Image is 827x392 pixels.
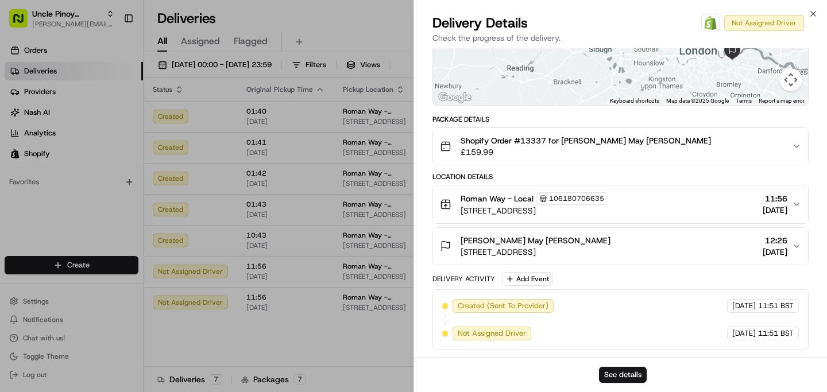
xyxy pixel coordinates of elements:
span: [DATE] [763,246,787,258]
span: [DATE] [763,204,787,216]
span: Knowledge Base [23,257,88,268]
span: [DATE] [732,301,756,311]
img: 1736555255976-a54dd68f-1ca7-489b-9aae-adbdc363a1c4 [23,209,32,219]
div: Location Details [432,172,809,181]
div: Delivery Activity [432,274,495,284]
button: Map camera controls [779,68,802,91]
img: 1736555255976-a54dd68f-1ca7-489b-9aae-adbdc363a1c4 [11,110,32,130]
img: 1736555255976-a54dd68f-1ca7-489b-9aae-adbdc363a1c4 [23,178,32,188]
span: 11:51 BST [758,328,794,339]
img: Joana Marie Avellanoza [11,198,30,216]
span: [PERSON_NAME] [PERSON_NAME] [36,209,152,218]
div: We're available if you need us! [52,121,158,130]
span: [DATE] [161,209,184,218]
p: Check the progress of the delivery. [432,32,809,44]
a: Report a map error [759,98,805,104]
div: Start new chat [52,110,188,121]
button: See all [178,147,209,161]
span: Created (Sent To Provider) [458,301,548,311]
button: Roman Way - Local106180706635[STREET_ADDRESS]11:56[DATE] [433,185,808,223]
span: [STREET_ADDRESS] [461,246,610,258]
img: Nash [11,11,34,34]
span: Roman Way - Local [461,193,534,204]
div: Past conversations [11,149,77,158]
div: 📗 [11,258,21,267]
img: Regen Pajulas [11,167,30,185]
button: Add Event [502,272,553,286]
span: 12:26 [763,235,787,246]
span: [DATE] [732,328,756,339]
button: Start new chat [195,113,209,127]
input: Clear [30,74,190,86]
a: 📗Knowledge Base [7,252,92,273]
span: Pylon [114,285,139,293]
button: See details [599,367,647,383]
span: Not Assigned Driver [458,328,526,339]
div: 💻 [97,258,106,267]
span: Regen Pajulas [36,178,84,187]
span: • [86,178,90,187]
span: Shopify Order #13337 for [PERSON_NAME] May [PERSON_NAME] [461,135,711,146]
a: 💻API Documentation [92,252,189,273]
button: Shopify Order #13337 for [PERSON_NAME] May [PERSON_NAME]£159.99 [433,128,808,165]
button: [PERSON_NAME] May [PERSON_NAME][STREET_ADDRESS]12:26[DATE] [433,228,808,265]
button: Keyboard shortcuts [610,97,659,105]
span: [DATE] [92,178,116,187]
a: Open this area in Google Maps (opens a new window) [436,90,474,105]
span: Map data ©2025 Google [666,98,729,104]
img: 1727276513143-84d647e1-66c0-4f92-a045-3c9f9f5dfd92 [24,110,45,130]
img: Google [436,90,474,105]
span: • [154,209,159,218]
span: 106180706635 [549,194,604,203]
span: [PERSON_NAME] May [PERSON_NAME] [461,235,610,246]
span: Delivery Details [432,14,528,32]
p: Welcome 👋 [11,46,209,64]
a: Powered byPylon [81,284,139,293]
span: £159.99 [461,146,711,158]
span: 11:51 BST [758,301,794,311]
a: Shopify [701,14,720,32]
span: API Documentation [109,257,184,268]
div: Package Details [432,115,809,124]
span: [STREET_ADDRESS] [461,205,608,216]
a: Terms (opens in new tab) [736,98,752,104]
img: Shopify [704,16,717,30]
span: 11:56 [763,193,787,204]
